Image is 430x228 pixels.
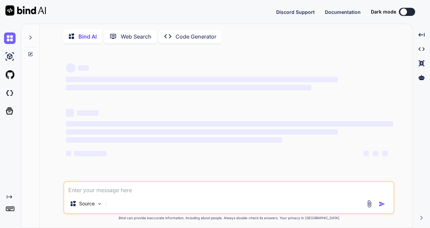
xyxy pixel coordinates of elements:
span: ‌ [66,85,311,90]
span: ‌ [373,151,378,156]
span: Discord Support [276,9,315,15]
span: ‌ [382,151,388,156]
img: githubLight [4,69,16,81]
img: icon [379,201,385,207]
img: darkCloudIdeIcon [4,87,16,99]
span: ‌ [66,121,393,127]
span: ‌ [363,151,369,156]
span: ‌ [77,110,98,116]
p: Code Generator [175,32,216,41]
span: ‌ [66,109,74,117]
p: Bind AI [78,32,97,41]
p: Bind can provide inaccurate information, including about people. Always double-check its answers.... [63,215,395,221]
span: ‌ [66,129,337,135]
span: ‌ [78,65,89,71]
span: ‌ [66,63,75,73]
button: Documentation [325,8,361,16]
button: Discord Support [276,8,315,16]
span: ‌ [66,77,337,82]
span: Dark mode [371,8,396,15]
img: Bind AI [5,5,46,16]
p: Source [79,200,95,207]
img: attachment [365,200,373,208]
span: ‌ [74,151,106,156]
img: Pick Models [97,201,102,207]
img: chat [4,32,16,44]
span: ‌ [66,137,282,143]
img: ai-studio [4,51,16,62]
span: ‌ [66,151,71,156]
span: Documentation [325,9,361,15]
p: Web Search [121,32,151,41]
